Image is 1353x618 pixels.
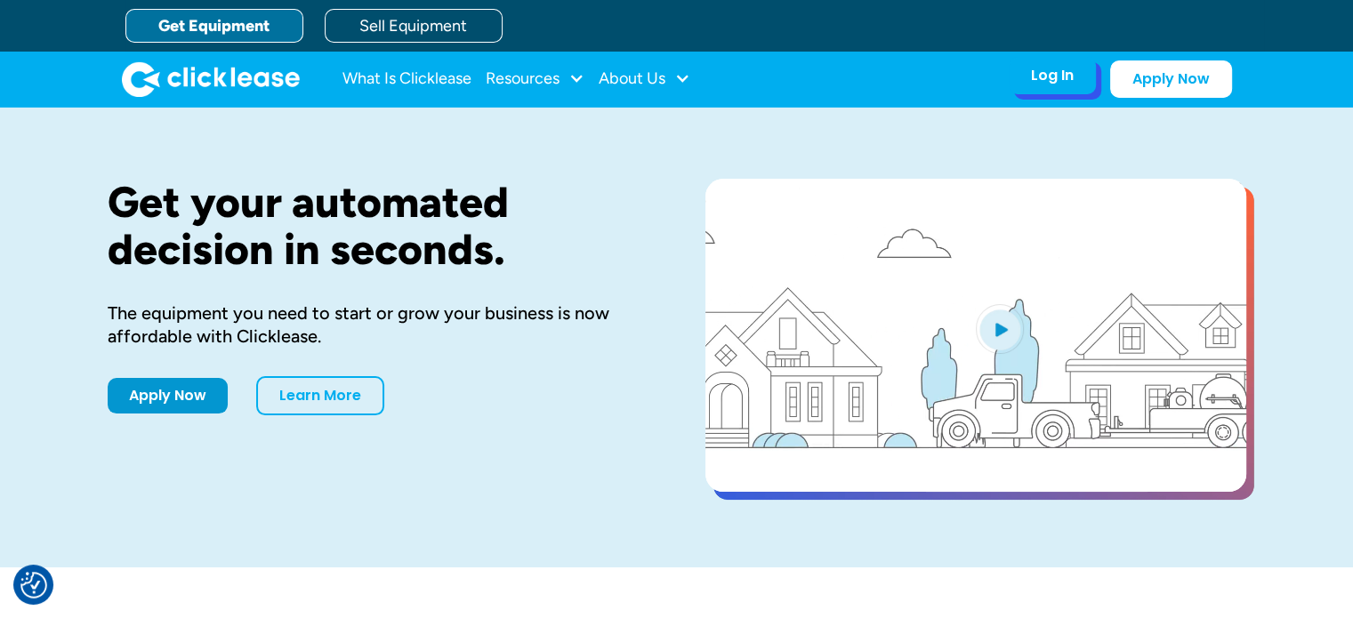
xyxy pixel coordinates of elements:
[599,61,690,97] div: About Us
[486,61,584,97] div: Resources
[122,61,300,97] a: home
[125,9,303,43] a: Get Equipment
[108,378,228,413] a: Apply Now
[1031,67,1074,84] div: Log In
[108,179,648,273] h1: Get your automated decision in seconds.
[20,572,47,598] img: Revisit consent button
[122,61,300,97] img: Clicklease logo
[705,179,1246,492] a: open lightbox
[325,9,503,43] a: Sell Equipment
[1110,60,1232,98] a: Apply Now
[256,376,384,415] a: Learn More
[108,301,648,348] div: The equipment you need to start or grow your business is now affordable with Clicklease.
[342,61,471,97] a: What Is Clicklease
[976,304,1024,354] img: Blue play button logo on a light blue circular background
[20,572,47,598] button: Consent Preferences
